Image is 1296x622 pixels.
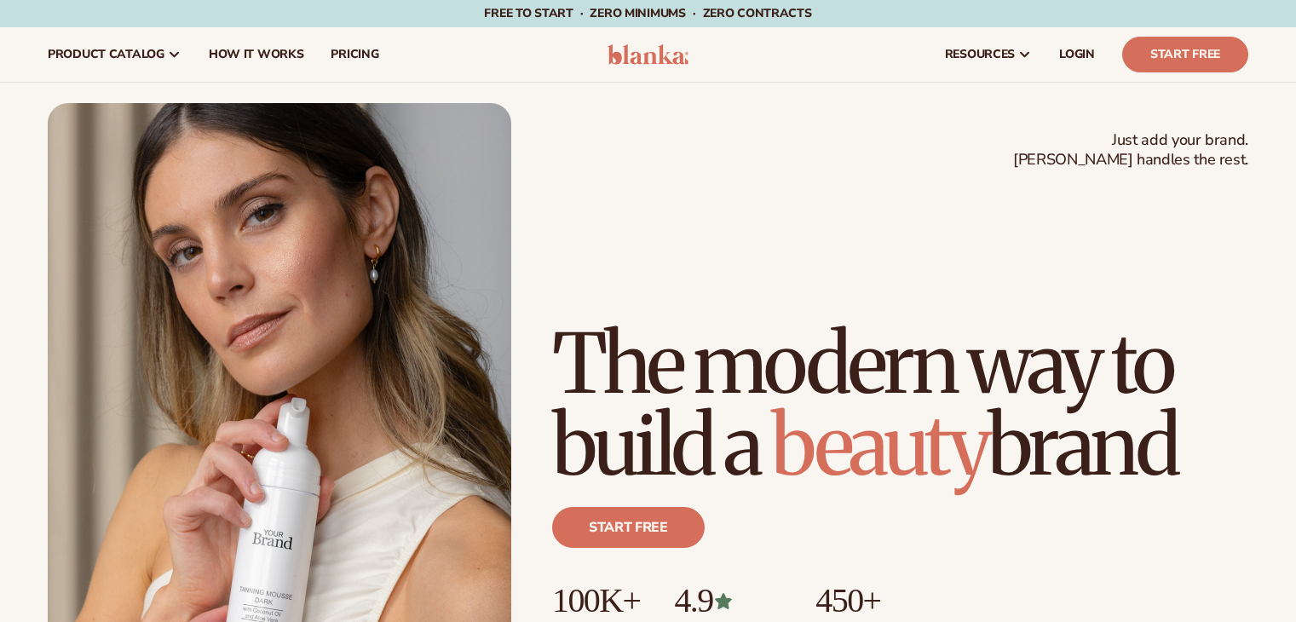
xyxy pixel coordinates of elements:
[608,44,688,65] img: logo
[1045,27,1109,82] a: LOGIN
[209,48,304,61] span: How It Works
[34,27,195,82] a: product catalog
[771,395,988,497] span: beauty
[331,48,378,61] span: pricing
[195,27,318,82] a: How It Works
[484,5,811,21] span: Free to start · ZERO minimums · ZERO contracts
[552,507,705,548] a: Start free
[1059,48,1095,61] span: LOGIN
[552,582,640,619] p: 100K+
[674,582,781,619] p: 4.9
[552,323,1248,487] h1: The modern way to build a brand
[945,48,1015,61] span: resources
[317,27,392,82] a: pricing
[931,27,1045,82] a: resources
[815,582,944,619] p: 450+
[1122,37,1248,72] a: Start Free
[1013,130,1248,170] span: Just add your brand. [PERSON_NAME] handles the rest.
[48,48,164,61] span: product catalog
